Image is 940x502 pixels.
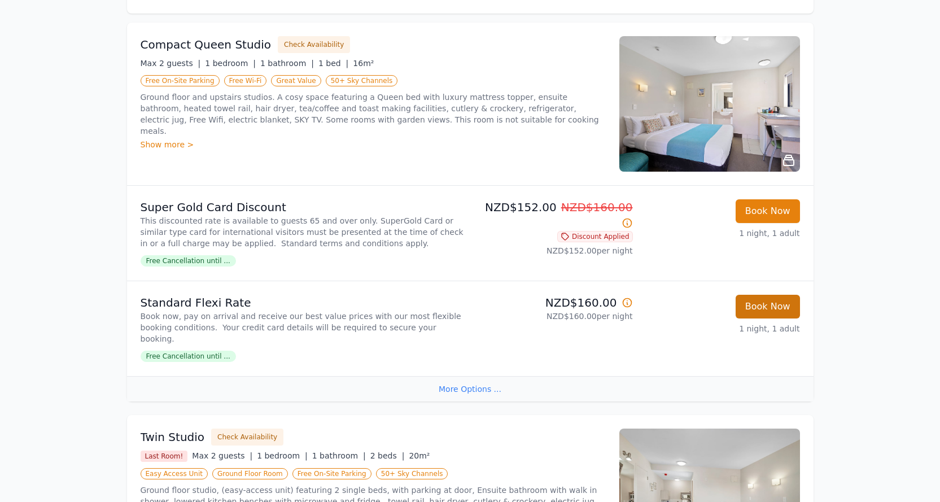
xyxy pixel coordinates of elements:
span: 1 bathroom | [312,451,366,460]
span: Last Room! [141,451,188,462]
span: Free On-Site Parking [292,468,371,479]
span: Great Value [271,75,321,86]
p: NZD$152.00 [475,199,633,231]
span: 2 beds | [370,451,405,460]
p: 1 night, 1 adult [642,228,800,239]
button: Check Availability [278,36,350,53]
span: 1 bed | [318,59,348,68]
span: 20m² [409,451,430,460]
span: NZD$160.00 [561,200,633,214]
div: More Options ... [127,376,814,401]
button: Book Now [736,199,800,223]
span: Max 2 guests | [192,451,252,460]
span: Ground Floor Room [212,468,288,479]
span: Free On-Site Parking [141,75,220,86]
p: NZD$160.00 [475,295,633,311]
span: 1 bathroom | [260,59,314,68]
p: Book now, pay on arrival and receive our best value prices with our most flexible booking conditi... [141,311,466,344]
span: Max 2 guests | [141,59,201,68]
h3: Twin Studio [141,429,205,445]
span: Discount Applied [557,231,633,242]
p: Standard Flexi Rate [141,295,466,311]
span: Free Cancellation until ... [141,255,236,267]
span: 50+ Sky Channels [326,75,398,86]
span: Free Cancellation until ... [141,351,236,362]
span: Free Wi-Fi [224,75,267,86]
button: Check Availability [211,429,283,446]
p: Super Gold Card Discount [141,199,466,215]
div: Show more > [141,139,606,150]
p: Ground floor and upstairs studios. A cosy space featuring a Queen bed with luxury mattress topper... [141,91,606,137]
span: Easy Access Unit [141,468,208,479]
button: Book Now [736,295,800,318]
p: 1 night, 1 adult [642,323,800,334]
p: NZD$160.00 per night [475,311,633,322]
h3: Compact Queen Studio [141,37,272,53]
span: 1 bedroom | [257,451,308,460]
span: 50+ Sky Channels [376,468,448,479]
span: 1 bedroom | [205,59,256,68]
p: NZD$152.00 per night [475,245,633,256]
span: 16m² [353,59,374,68]
p: This discounted rate is available to guests 65 and over only. SuperGold Card or similar type card... [141,215,466,249]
